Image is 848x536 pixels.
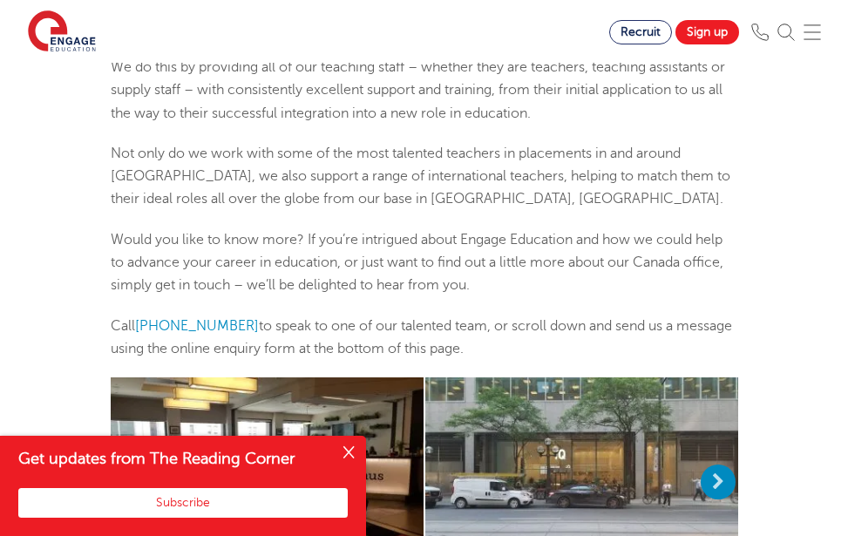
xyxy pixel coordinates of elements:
[777,24,795,41] img: Search
[111,142,738,211] p: Not only do we work with some of the most talented teachers in placements in and around [GEOGRAPH...
[701,465,736,499] button: Next
[18,448,329,470] h4: Get updates from The Reading Corner
[751,24,769,41] img: Phone
[135,318,259,334] a: [PHONE_NUMBER]
[621,25,661,38] span: Recruit
[804,24,821,41] img: Mobile Menu
[111,56,738,125] p: We do this by providing all of our teaching staff – whether they are teachers, teaching assistant...
[111,228,738,297] p: Would you like to know more? If you’re intrigued about Engage Education and how we could help to ...
[331,436,366,471] button: Close
[28,10,96,54] img: Engage Education
[18,488,348,518] button: Subscribe
[675,20,739,44] a: Sign up
[111,315,738,361] p: Call to speak to one of our talented team, or scroll down and send us a message using the online ...
[609,20,672,44] a: Recruit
